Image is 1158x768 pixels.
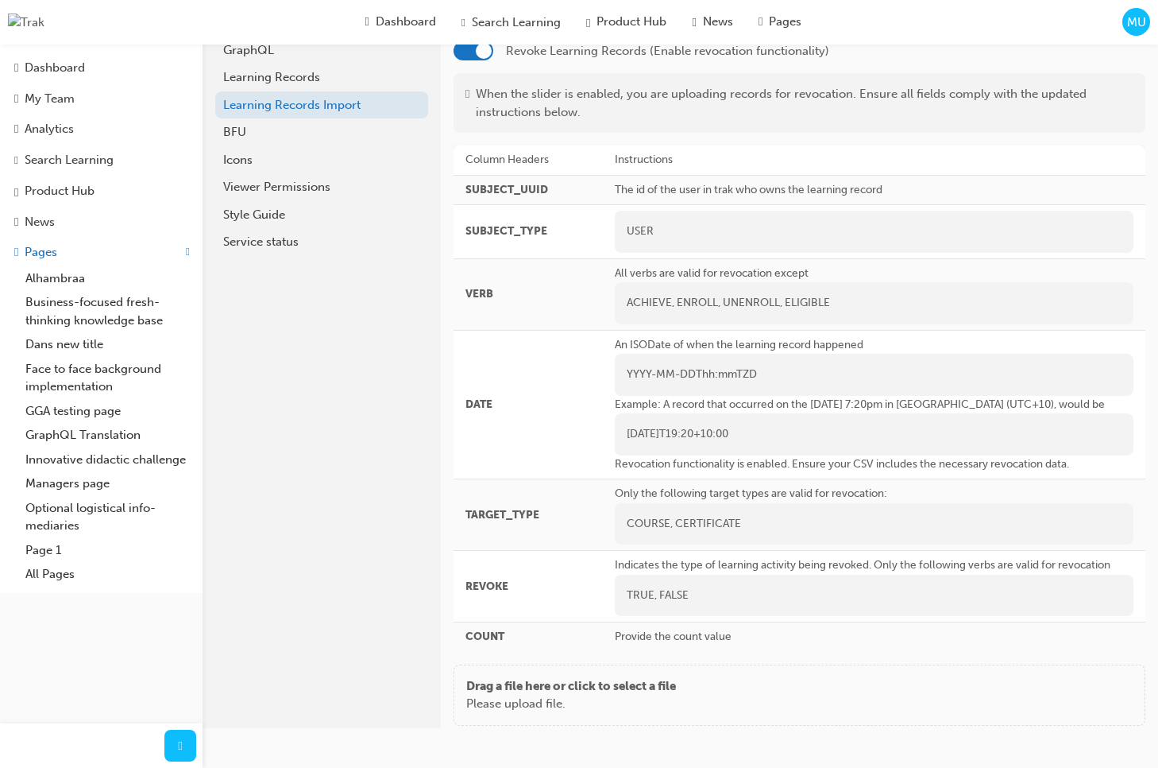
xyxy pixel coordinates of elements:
div: Dashboard [25,59,85,77]
span: search-icon [461,13,465,32]
div: Analytics [25,120,74,138]
a: Face to face background implementation [19,357,196,399]
div: Drag a file here or click to select a filePlease upload file. [454,665,1145,726]
div: BFU [223,123,420,142]
p: Drag a file here or click to select a file [466,677,676,696]
a: Optional logistical info-mediaries [19,496,196,538]
div: YYYY-MM-DDThh:mmTZD [615,354,1133,396]
span: When the slider is enabled, you are uploading records for revocation. Ensure all fields comply wi... [476,85,1133,121]
div: GraphQL [223,41,420,60]
button: Pages [6,239,196,266]
div: Product Hub [25,182,95,200]
span: news-icon [692,13,696,31]
span: MU [1127,14,1146,32]
span: SUBJECT_UUID [465,183,548,196]
span: All verbs are valid for revocation except [615,266,809,280]
span: exclaim-icon [465,85,469,121]
div: Search Learning [25,151,114,169]
a: Dashboard [6,54,196,82]
a: Learning Records Import [215,91,428,119]
span: Product Hub [596,13,666,31]
span: Revoke Learning Records (Enable revocation functionality) [506,44,829,58]
span: Dashboard [376,13,436,31]
a: All Pages [19,562,196,587]
span: Search Learning [472,14,561,32]
span: search-icon [14,153,18,167]
div: TRUE, FALSE [615,575,1133,617]
span: COUNT [465,630,504,643]
a: GraphQL [215,37,428,64]
div: My Team [25,90,75,108]
a: Alhambraa [19,266,196,291]
span: DATE [465,398,492,411]
a: Style Guide [215,201,428,229]
a: GGA testing page [19,399,196,424]
a: Search Learning [6,146,196,175]
span: Only the following target types are valid for revocation: [615,487,887,500]
span: car-icon [14,184,18,198]
a: Managers page [19,471,196,496]
a: pages-iconPages [746,6,814,37]
a: GraphQL Translation [19,423,196,448]
a: Page 1 [19,538,196,563]
div: Style Guide [223,206,420,224]
span: An ISODate of when the learning record happened [615,338,863,351]
a: search-iconSearch Learning [449,6,573,38]
img: Trak [8,14,44,32]
a: My Team [6,85,196,113]
span: Instructions [615,153,673,166]
span: Indicates the type of learning activity being revoked. Only the following verbs are valid for rev... [615,558,1110,572]
span: people-icon [14,91,18,106]
div: News [25,213,55,231]
a: Product Hub [6,177,196,205]
a: news-iconNews [679,6,745,37]
span: TARGET_TYPE [465,508,539,522]
span: SUBJECT_TYPE [465,224,547,238]
p: Please upload file. [466,695,676,713]
span: car-icon [586,13,590,31]
div: COURSE, CERTIFICATE [615,503,1133,545]
span: guage-icon [14,60,18,75]
span: VERB [465,287,493,301]
span: chart-icon [14,122,18,136]
span: up-icon [186,243,190,262]
a: Service status [215,228,428,256]
span: Revocation functionality is enabled. Ensure your CSV includes the necessary revocation data. [615,457,1069,471]
div: Learning Records [223,68,420,87]
a: Icons [215,146,428,174]
a: guage-iconDashboard [353,6,449,37]
div: USER [615,211,1133,253]
a: Dans new title [19,332,196,357]
span: prev-icon [178,737,182,755]
span: News [703,13,733,31]
span: pages-icon [14,245,18,259]
div: Icons [223,151,420,169]
a: News [6,208,196,236]
span: Example: A record that occurred on the [DATE] 7:20pm in [GEOGRAPHIC_DATA] (UTC+10), would be [615,398,1105,411]
span: Pages [769,13,801,31]
a: BFU [215,118,428,146]
div: Viewer Permissions [223,178,420,196]
span: pages-icon [758,13,762,31]
div: ACHIEVE, ENROLL, UNENROLL, ELIGIBLE [615,282,1133,324]
a: Analytics [6,115,196,143]
a: Viewer Permissions [215,173,428,201]
span: Column Headers [465,153,549,166]
span: REVOKE [465,580,508,593]
div: Pages [25,243,57,262]
span: guage-icon [365,13,369,31]
div: [DATE]T19:20+10:00 [615,413,1133,456]
a: Innovative didactic challenge [19,448,196,472]
a: car-iconProduct Hub [573,6,679,37]
a: Business-focused fresh-thinking knowledge base [19,290,196,332]
span: The id of the user in trak who owns the learning record [615,183,882,196]
a: Learning Records [215,64,428,91]
button: MU [1122,8,1150,36]
div: Service status [223,233,420,251]
span: Provide the count value [615,630,731,643]
button: DashboardMy TeamAnalyticsSearch LearningProduct HubNews [6,51,196,239]
span: news-icon [14,215,18,229]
